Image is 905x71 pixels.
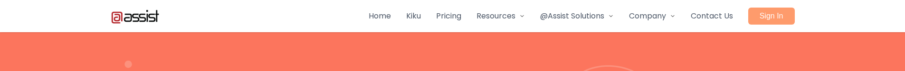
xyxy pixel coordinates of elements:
a: Kiku [406,10,421,22]
a: Sign In [748,8,795,25]
span: @Assist Solutions [540,10,604,22]
a: Contact Us [691,10,733,22]
a: Pricing [436,10,461,22]
span: Company [629,10,666,22]
img: Atassist Logo [111,9,160,24]
span: Resources [476,10,515,22]
a: Home [369,10,391,22]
